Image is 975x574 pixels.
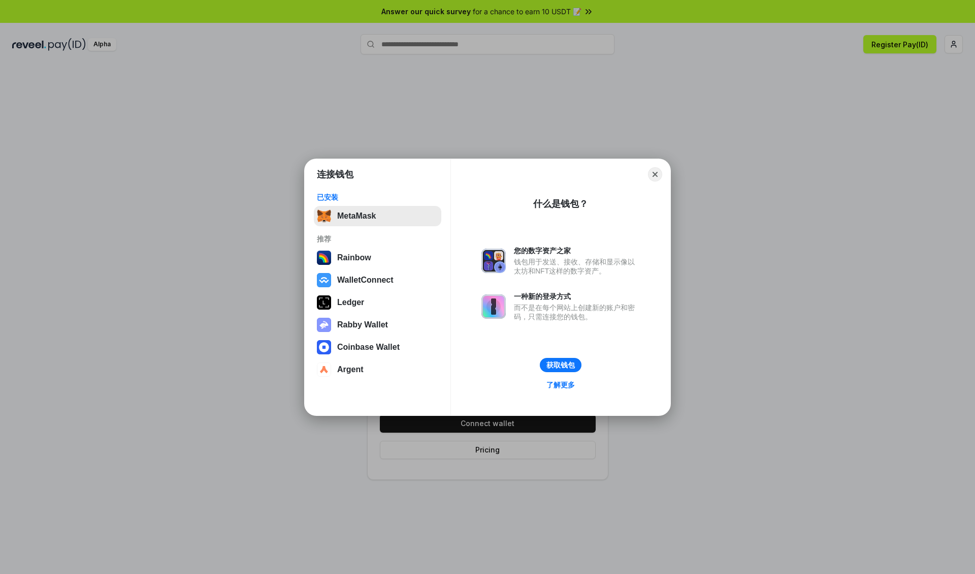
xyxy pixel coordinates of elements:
[317,340,331,354] img: svg+xml,%3Csvg%20width%3D%2228%22%20height%3D%2228%22%20viewBox%3D%220%200%2028%2028%22%20fill%3D...
[514,292,640,301] div: 一种新的登录方式
[317,193,438,202] div: 已安装
[317,234,438,244] div: 推荐
[533,198,588,210] div: 什么是钱包？
[514,303,640,321] div: 而不是在每个网站上创建新的账户和密码，只需连接您的钱包。
[317,168,353,180] h1: 连接钱包
[317,295,331,310] img: svg+xml,%3Csvg%20xmlns%3D%22http%3A%2F%2Fwww.w3.org%2F2000%2Fsvg%22%20width%3D%2228%22%20height%3...
[514,246,640,255] div: 您的数字资产之家
[337,212,376,221] div: MetaMask
[314,359,441,380] button: Argent
[314,292,441,313] button: Ledger
[317,251,331,265] img: svg+xml,%3Csvg%20width%3D%22120%22%20height%3D%22120%22%20viewBox%3D%220%200%20120%20120%22%20fil...
[648,167,662,182] button: Close
[314,206,441,226] button: MetaMask
[337,253,371,262] div: Rainbow
[540,378,581,391] a: 了解更多
[337,276,394,285] div: WalletConnect
[317,209,331,223] img: svg+xml,%3Csvg%20fill%3D%22none%22%20height%3D%2233%22%20viewBox%3D%220%200%2035%2033%22%20width%...
[314,270,441,290] button: WalletConnect
[317,318,331,332] img: svg+xml,%3Csvg%20xmlns%3D%22http%3A%2F%2Fwww.w3.org%2F2000%2Fsvg%22%20fill%3D%22none%22%20viewBox...
[314,337,441,357] button: Coinbase Wallet
[481,294,506,319] img: svg+xml,%3Csvg%20xmlns%3D%22http%3A%2F%2Fwww.w3.org%2F2000%2Fsvg%22%20fill%3D%22none%22%20viewBox...
[540,358,581,372] button: 获取钱包
[314,315,441,335] button: Rabby Wallet
[337,298,364,307] div: Ledger
[317,273,331,287] img: svg+xml,%3Csvg%20width%3D%2228%22%20height%3D%2228%22%20viewBox%3D%220%200%2028%2028%22%20fill%3D...
[337,343,400,352] div: Coinbase Wallet
[317,362,331,377] img: svg+xml,%3Csvg%20width%3D%2228%22%20height%3D%2228%22%20viewBox%3D%220%200%2028%2028%22%20fill%3D...
[514,257,640,276] div: 钱包用于发送、接收、存储和显示像以太坊和NFT这样的数字资产。
[481,249,506,273] img: svg+xml,%3Csvg%20xmlns%3D%22http%3A%2F%2Fwww.w3.org%2F2000%2Fsvg%22%20fill%3D%22none%22%20viewBox...
[337,320,388,329] div: Rabby Wallet
[546,360,575,370] div: 获取钱包
[337,365,364,374] div: Argent
[314,248,441,268] button: Rainbow
[546,380,575,389] div: 了解更多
